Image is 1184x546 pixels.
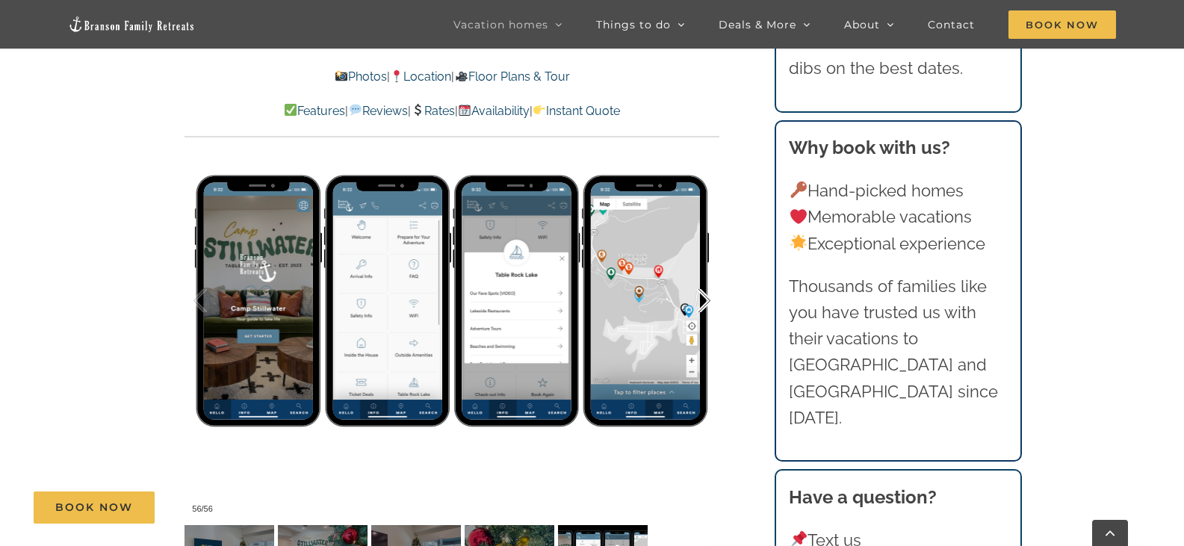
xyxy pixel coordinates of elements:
img: 📸 [335,70,347,82]
a: Reviews [348,104,407,118]
span: Book Now [55,501,133,514]
strong: Have a question? [789,486,937,508]
a: Instant Quote [533,104,620,118]
span: Vacation homes [453,19,548,30]
img: 👉 [533,104,545,116]
p: | | | | [185,102,719,121]
span: Book Now [1008,10,1116,39]
img: 🔑 [790,182,807,198]
p: | | [185,67,719,87]
img: 📍 [391,70,403,82]
img: 🎥 [456,70,468,82]
img: Branson Family Retreats Logo [68,16,195,33]
span: Contact [928,19,975,30]
span: About [844,19,880,30]
a: Book Now [34,491,155,524]
a: Floor Plans & Tour [454,69,569,84]
span: Deals & More [719,19,796,30]
h3: Why book with us? [789,134,1007,161]
a: Photos [335,69,387,84]
span: Things to do [596,19,671,30]
a: Availability [458,104,530,118]
img: 🌟 [790,235,807,251]
a: Rates [411,104,455,118]
a: Features [284,104,345,118]
img: ✅ [285,104,297,116]
img: ❤️ [790,208,807,225]
p: Thousands of families like you have trusted us with their vacations to [GEOGRAPHIC_DATA] and [GEO... [789,273,1007,431]
p: Hand-picked homes Memorable vacations Exceptional experience [789,178,1007,257]
a: Location [390,69,451,84]
img: 📆 [459,104,471,116]
img: 💲 [412,104,424,116]
img: 💬 [350,104,362,116]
